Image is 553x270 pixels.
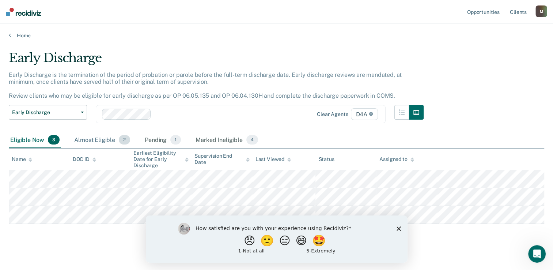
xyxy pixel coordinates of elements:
[255,156,291,162] div: Last Viewed
[9,105,87,120] button: Early Discharge
[351,108,378,120] span: D4A
[9,50,424,71] div: Early Discharge
[12,109,78,116] span: Early Discharge
[318,156,334,162] div: Status
[194,153,250,165] div: Supervision End Date
[146,215,408,263] iframe: Survey by Kim from Recidiviz
[9,71,402,100] p: Early Discharge is the termination of the period of probation or parole before the full-term disc...
[48,135,60,145] span: 3
[379,156,414,162] div: Assigned to
[9,132,61,148] div: Eligible Now3
[73,156,96,162] div: DOC ID
[73,132,132,148] div: Almost Eligible2
[119,135,130,145] span: 2
[133,150,189,168] div: Earliest Eligibility Date for Early Discharge
[535,5,547,17] button: M
[317,111,348,117] div: Clear agents
[9,32,544,39] a: Home
[246,135,258,145] span: 4
[194,132,260,148] div: Marked Ineligible4
[12,156,32,162] div: Name
[170,135,181,145] span: 1
[6,8,41,16] img: Recidiviz
[528,245,546,263] iframe: Intercom live chat
[143,132,182,148] div: Pending1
